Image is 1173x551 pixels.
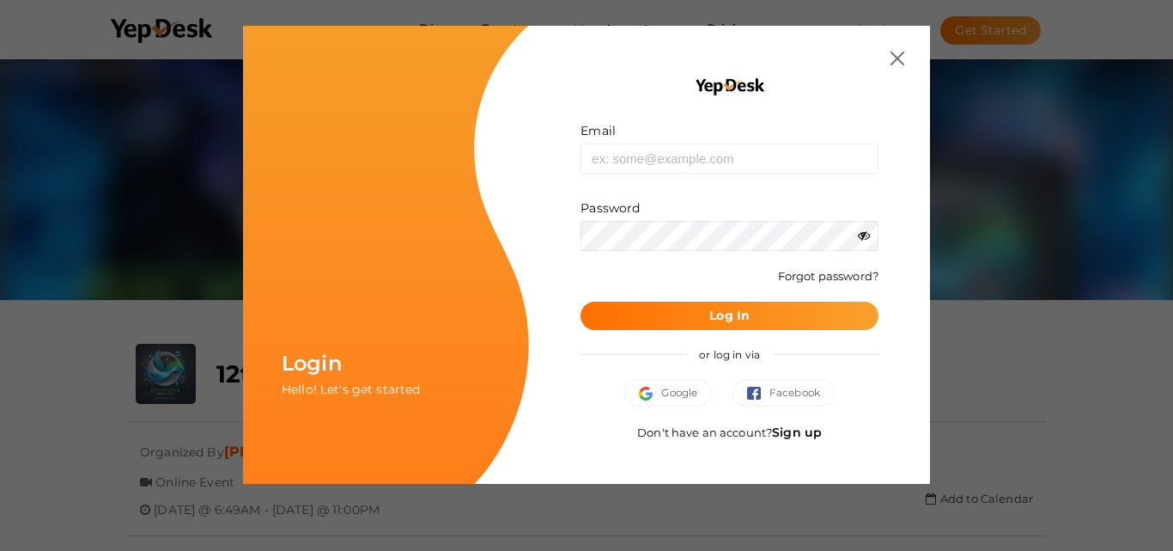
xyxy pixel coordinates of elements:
[639,384,697,401] span: Google
[778,269,878,283] a: Forgot password?
[747,387,769,401] img: facebook.svg
[624,379,712,407] button: Google
[580,122,616,139] label: Email
[580,302,878,330] button: Log In
[282,382,420,397] span: Hello! Let's get started
[732,379,835,407] button: Facebook
[747,384,820,401] span: Facebook
[639,387,661,401] img: google.svg
[694,77,765,96] img: YEP_black_cropped.png
[282,351,342,376] span: Login
[580,144,878,174] input: ex: some@example.com
[686,335,773,374] span: or log in via
[709,308,750,323] b: Log In
[580,199,640,217] label: Password
[890,52,904,65] img: close.svg
[637,425,822,439] span: Don't have an account?
[772,425,822,440] a: Sign up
